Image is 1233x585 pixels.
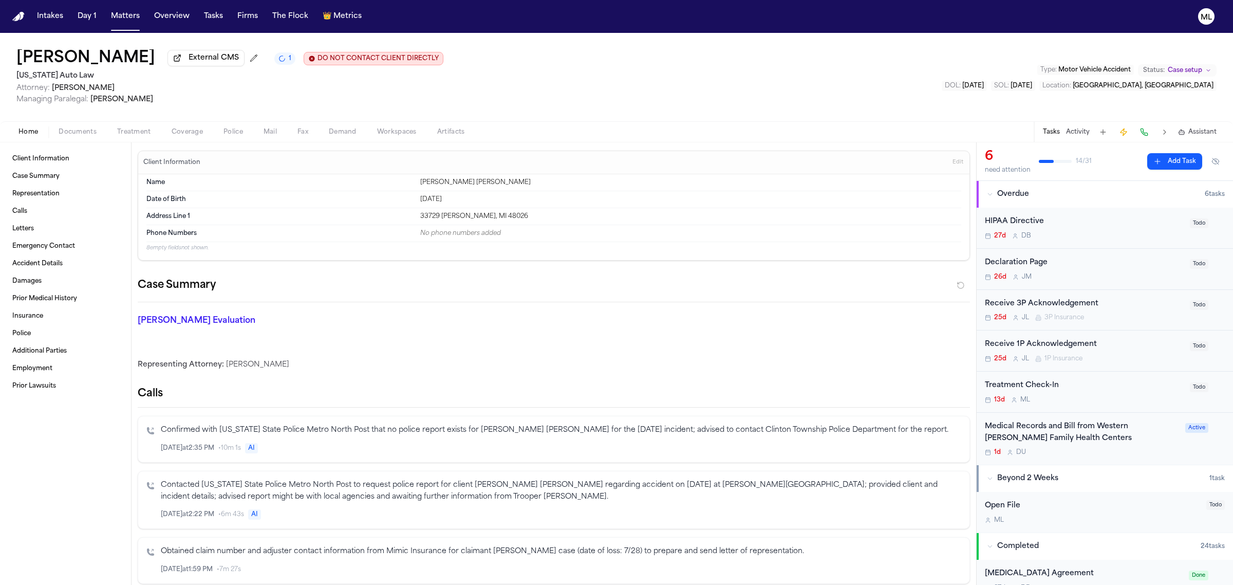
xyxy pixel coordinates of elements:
button: Activity [1066,128,1090,136]
span: 3P Insurance [1044,314,1084,322]
button: Edit [949,154,966,171]
button: crownMetrics [319,7,366,26]
p: Obtained claim number and adjuster contact information from Mimic Insurance for claimant [PERSON_... [161,546,961,558]
span: [DATE] [962,83,984,89]
div: Receive 1P Acknowledgement [985,339,1184,351]
span: Todo [1190,300,1208,310]
span: 6 task s [1205,190,1225,198]
p: 8 empty fields not shown. [146,244,961,252]
h3: Client Information [141,158,202,167]
button: Overdue6tasks [977,181,1233,208]
button: 1 active task [274,52,295,65]
span: Demand [329,128,357,136]
span: [DATE] at 2:35 PM [161,444,214,452]
span: M L [994,516,1004,524]
button: Beyond 2 Weeks1task [977,465,1233,492]
a: Firms [233,7,262,26]
span: Beyond 2 Weeks [997,473,1058,484]
div: Receive 3P Acknowledgement [985,298,1184,310]
span: 1d [994,448,1001,456]
a: Calls [8,203,123,220]
span: [PERSON_NAME] [90,96,153,103]
dt: Date of Birth [146,195,414,204]
span: Managing Paralegal: [16,96,88,103]
span: Todo [1190,218,1208,228]
span: [DATE] at 1:59 PM [161,565,213,574]
span: [DATE] [1011,83,1032,89]
span: [GEOGRAPHIC_DATA], [GEOGRAPHIC_DATA] [1073,83,1213,89]
span: [DATE] at 2:22 PM [161,510,214,519]
div: Open task: Receive 3P Acknowledgement [977,290,1233,331]
div: 6 [985,149,1031,165]
div: [DATE] [420,195,961,204]
span: Representing Attorney: [138,361,224,369]
div: [PERSON_NAME] [138,360,970,370]
button: Edit Location: Clinton, MI [1039,81,1217,91]
span: 1 [289,54,291,63]
div: Medical Records and Bill from Western [PERSON_NAME] Family Health Centers [985,421,1179,445]
a: Employment [8,360,123,377]
div: Open task: Open File [977,492,1233,533]
img: Finch Logo [12,12,25,22]
span: 1 task [1209,474,1225,483]
span: J L [1022,314,1029,322]
div: Open task: Declaration Page [977,249,1233,290]
span: External CMS [189,53,239,63]
div: Open task: Medical Records and Bill from Western Wayne Family Health Centers [977,413,1233,465]
span: 1P Insurance [1044,355,1082,363]
span: Phone Numbers [146,229,197,237]
span: Police [223,128,243,136]
span: Todo [1190,382,1208,392]
a: Insurance [8,308,123,324]
a: Additional Parties [8,343,123,359]
a: Case Summary [8,168,123,185]
button: Overview [150,7,194,26]
span: J M [1022,273,1032,281]
span: SOL : [994,83,1009,89]
span: 27d [994,232,1006,240]
button: Add Task [1147,153,1202,170]
span: Status: [1143,66,1165,75]
p: Contacted [US_STATE] State Police Metro North Post to request police report for client [PERSON_NA... [161,480,961,503]
button: Edit matter name [16,49,155,68]
span: • 6m 43s [218,510,244,519]
div: 33729 [PERSON_NAME], MI 48026 [420,212,961,221]
span: • 10m 1s [218,444,241,452]
button: Completed24tasks [977,533,1233,560]
button: Change status from Case setup [1138,64,1217,77]
span: AI [248,509,261,520]
button: Add Task [1096,125,1110,139]
span: Location : [1042,83,1071,89]
button: Assistant [1178,128,1217,136]
span: 25d [994,355,1006,363]
span: • 7m 27s [217,565,241,574]
div: Open task: Receive 1P Acknowledgement [977,331,1233,372]
div: Treatment Check-In [985,380,1184,392]
span: Type : [1040,67,1057,73]
a: Matters [107,7,144,26]
span: Assistant [1188,128,1217,136]
span: Treatment [117,128,151,136]
p: [PERSON_NAME] Evaluation [138,315,407,327]
a: Letters [8,221,123,237]
div: [PERSON_NAME] [PERSON_NAME] [420,178,961,187]
span: Coverage [172,128,203,136]
a: Representation [8,186,123,202]
button: Intakes [33,7,67,26]
span: [PERSON_NAME] [52,84,115,92]
span: 26d [994,273,1006,281]
button: Tasks [200,7,227,26]
span: 25d [994,314,1006,322]
div: Open task: HIPAA Directive [977,208,1233,249]
button: Make a Call [1137,125,1151,139]
a: Emergency Contact [8,238,123,254]
a: Prior Lawsuits [8,378,123,394]
a: Accident Details [8,255,123,272]
h2: Calls [138,387,970,401]
h2: [US_STATE] Auto Law [16,70,443,82]
div: HIPAA Directive [985,216,1184,228]
span: 13d [994,396,1005,404]
span: Completed [997,541,1039,552]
